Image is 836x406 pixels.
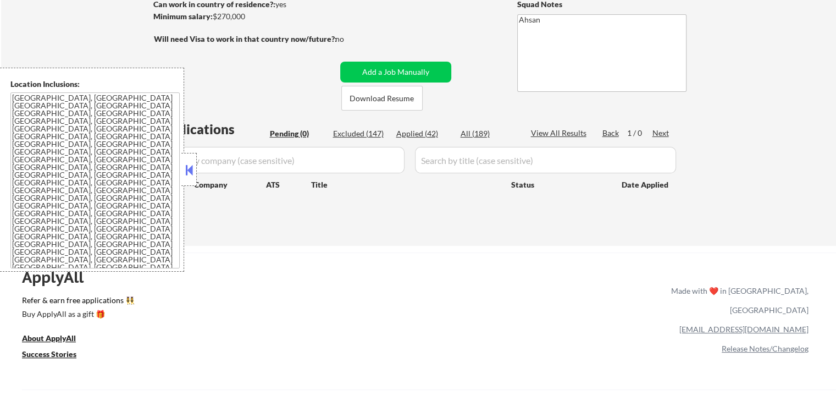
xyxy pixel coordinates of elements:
a: Buy ApplyAll as a gift 🎁 [22,308,132,322]
button: Download Resume [341,86,423,111]
div: Excluded (147) [333,128,388,139]
strong: Will need Visa to work in that country now/future?: [154,34,337,43]
div: ApplyAll [22,268,96,287]
div: Title [311,179,501,190]
div: ATS [266,179,311,190]
div: Next [652,128,670,139]
a: Refer & earn free applications 👯‍♀️ [22,297,441,308]
div: Status [511,174,606,194]
div: View All Results [531,128,590,139]
a: [EMAIL_ADDRESS][DOMAIN_NAME] [679,325,809,334]
div: Buy ApplyAll as a gift 🎁 [22,310,132,318]
input: Search by company (case sensitive) [157,147,405,173]
input: Search by title (case sensitive) [415,147,676,173]
div: Back [602,128,620,139]
div: Applications [157,123,266,136]
div: Made with ❤️ in [GEOGRAPHIC_DATA], [GEOGRAPHIC_DATA] [667,281,809,320]
div: Company [194,179,266,190]
div: $270,000 [153,11,336,22]
a: Success Stories [22,348,91,362]
a: Release Notes/Changelog [722,344,809,353]
div: Applied (42) [396,128,451,139]
button: Add a Job Manually [340,62,451,83]
a: About ApplyAll [22,332,91,346]
div: Pending (0) [270,128,325,139]
div: Location Inclusions: [10,79,180,90]
strong: Minimum salary: [153,12,213,21]
div: 1 / 0 [627,128,652,139]
div: Date Applied [622,179,670,190]
div: no [335,34,367,45]
u: Success Stories [22,349,76,359]
div: All (189) [461,128,516,139]
u: About ApplyAll [22,333,76,343]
